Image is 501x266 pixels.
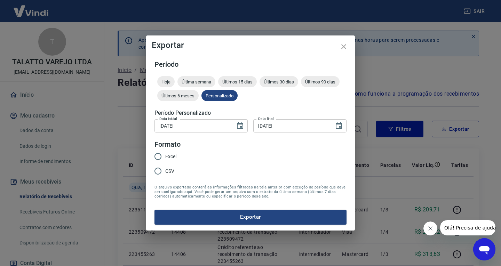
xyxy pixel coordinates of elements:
button: Choose date, selected date is 17 de set de 2025 [233,119,247,133]
span: Últimos 6 meses [157,93,199,98]
div: Últimos 6 meses [157,90,199,101]
button: Choose date, selected date is 17 de set de 2025 [332,119,346,133]
input: DD/MM/YYYY [253,119,329,132]
button: close [335,38,352,55]
input: DD/MM/YYYY [154,119,230,132]
div: Última semana [177,76,215,87]
span: Última semana [177,79,215,84]
span: Últimos 30 dias [260,79,298,84]
iframe: Botão para abrir a janela de mensagens [473,238,495,260]
iframe: Fechar mensagem [423,221,437,235]
span: Hoje [157,79,175,84]
h5: Período Personalizado [154,110,347,116]
span: Olá! Precisa de ajuda? [4,5,58,10]
span: Excel [165,153,176,160]
label: Data final [258,116,274,121]
span: Últimos 15 dias [218,79,257,84]
h4: Exportar [152,41,349,49]
span: O arquivo exportado conterá as informações filtradas na tela anterior com exceção do período que ... [154,185,347,199]
h5: Período [154,61,347,68]
label: Data inicial [159,116,177,121]
div: Hoje [157,76,175,87]
span: CSV [165,168,174,175]
span: Personalizado [201,93,238,98]
iframe: Mensagem da empresa [440,220,495,235]
div: Últimos 90 dias [301,76,340,87]
span: Últimos 90 dias [301,79,340,84]
div: Personalizado [201,90,238,101]
button: Exportar [154,210,347,224]
div: Últimos 30 dias [260,76,298,87]
div: Últimos 15 dias [218,76,257,87]
legend: Formato [154,139,181,150]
